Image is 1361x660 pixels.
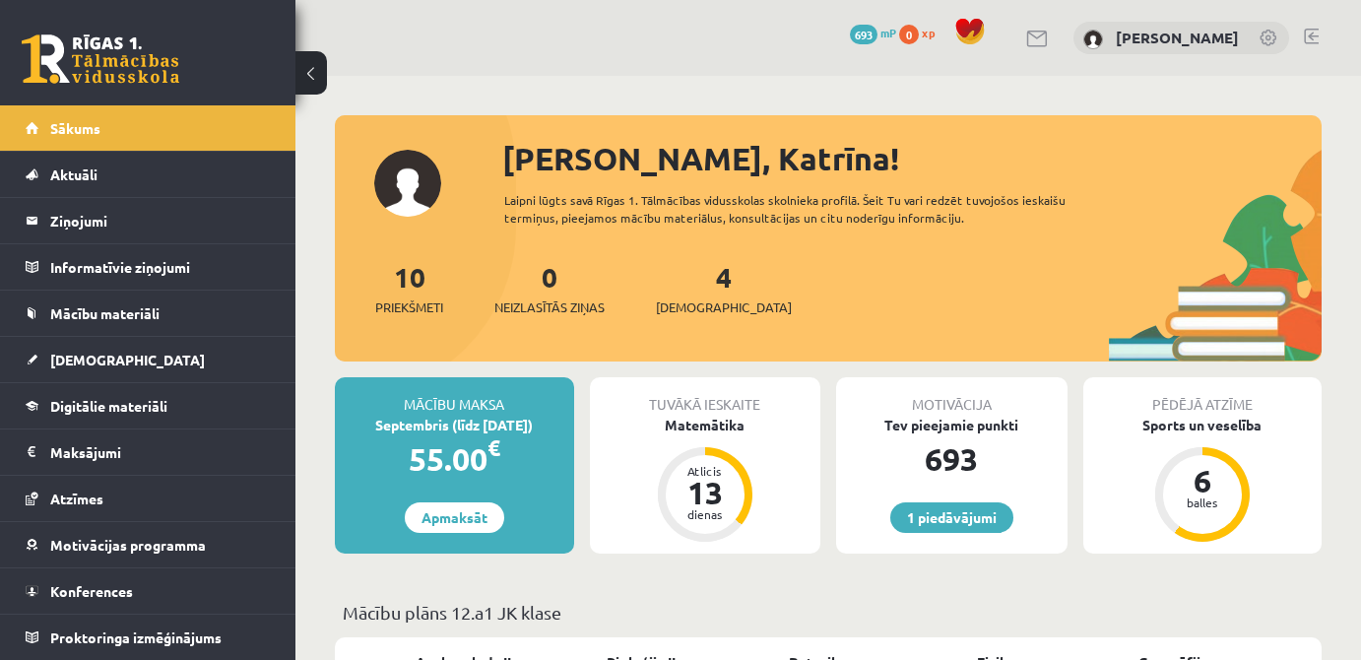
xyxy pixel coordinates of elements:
[405,502,504,533] a: Apmaksāt
[335,377,574,415] div: Mācību maksa
[26,291,271,336] a: Mācību materiāli
[880,25,896,40] span: mP
[494,259,605,317] a: 0Neizlasītās ziņas
[676,465,735,477] div: Atlicis
[504,191,1096,227] div: Laipni lūgts savā Rīgas 1. Tālmācības vidusskolas skolnieka profilā. Šeit Tu vari redzēt tuvojošo...
[335,415,574,435] div: Septembris (līdz [DATE])
[487,433,500,462] span: €
[50,198,271,243] legend: Ziņojumi
[1083,30,1103,49] img: Katrīna Krutikova
[1173,496,1232,508] div: balles
[26,244,271,290] a: Informatīvie ziņojumi
[1083,415,1323,435] div: Sports un veselība
[1083,377,1323,415] div: Pēdējā atzīme
[590,377,821,415] div: Tuvākā ieskaite
[50,536,206,554] span: Motivācijas programma
[502,135,1322,182] div: [PERSON_NAME], Katrīna!
[1173,465,1232,496] div: 6
[1116,28,1239,47] a: [PERSON_NAME]
[50,582,133,600] span: Konferences
[922,25,935,40] span: xp
[26,383,271,429] a: Digitālie materiāli
[899,25,944,40] a: 0 xp
[26,615,271,660] a: Proktoringa izmēģinājums
[50,351,205,368] span: [DEMOGRAPHIC_DATA]
[656,259,792,317] a: 4[DEMOGRAPHIC_DATA]
[50,244,271,290] legend: Informatīvie ziņojumi
[50,119,100,137] span: Sākums
[26,337,271,382] a: [DEMOGRAPHIC_DATA]
[343,599,1314,626] p: Mācību plāns 12.a1 JK klase
[590,415,821,545] a: Matemātika Atlicis 13 dienas
[26,105,271,151] a: Sākums
[50,304,160,322] span: Mācību materiāli
[836,377,1068,415] div: Motivācija
[850,25,896,40] a: 693 mP
[335,435,574,483] div: 55.00
[26,152,271,197] a: Aktuāli
[1083,415,1323,545] a: Sports un veselība 6 balles
[22,34,179,84] a: Rīgas 1. Tālmācības vidusskola
[375,297,443,317] span: Priekšmeti
[26,568,271,614] a: Konferences
[590,415,821,435] div: Matemātika
[50,628,222,646] span: Proktoringa izmēģinājums
[50,397,167,415] span: Digitālie materiāli
[676,508,735,520] div: dienas
[836,415,1068,435] div: Tev pieejamie punkti
[26,429,271,475] a: Maksājumi
[676,477,735,508] div: 13
[850,25,877,44] span: 693
[890,502,1013,533] a: 1 piedāvājumi
[26,476,271,521] a: Atzīmes
[656,297,792,317] span: [DEMOGRAPHIC_DATA]
[50,429,271,475] legend: Maksājumi
[836,435,1068,483] div: 693
[899,25,919,44] span: 0
[26,198,271,243] a: Ziņojumi
[50,490,103,507] span: Atzīmes
[50,165,97,183] span: Aktuāli
[26,522,271,567] a: Motivācijas programma
[375,259,443,317] a: 10Priekšmeti
[494,297,605,317] span: Neizlasītās ziņas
